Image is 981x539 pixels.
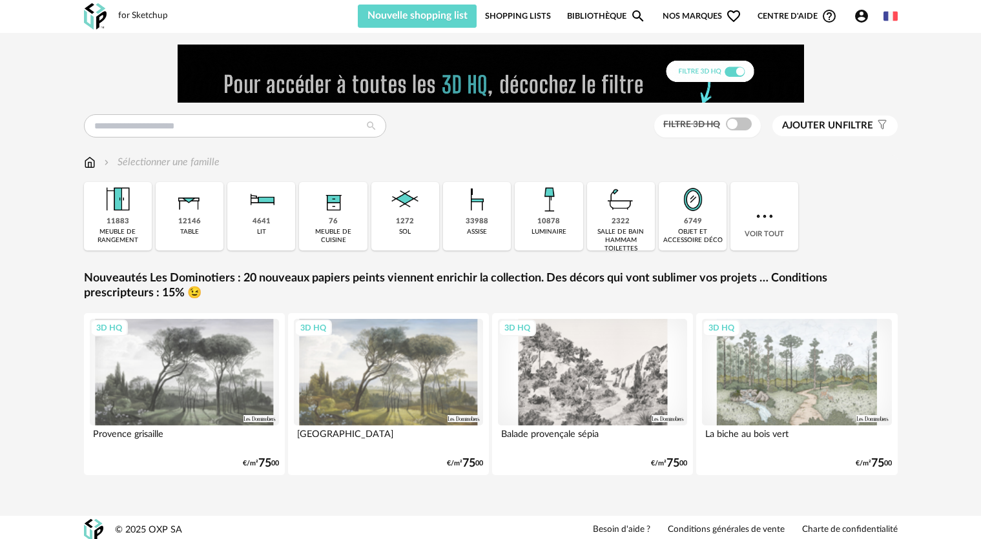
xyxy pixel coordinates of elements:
a: 3D HQ [GEOGRAPHIC_DATA] €/m²7500 [288,313,490,475]
img: Meuble%20de%20rangement.png [100,182,135,217]
span: Ajouter un [782,121,843,130]
div: table [180,228,199,236]
img: svg+xml;base64,PHN2ZyB3aWR0aD0iMTYiIGhlaWdodD0iMTciIHZpZXdCb3g9IjAgMCAxNiAxNyIgZmlsbD0ibm9uZSIgeG... [84,155,96,170]
a: Besoin d'aide ? [593,524,650,536]
span: 75 [666,459,679,468]
a: Nouveautés Les Dominotiers : 20 nouveaux papiers peints viennent enrichir la collection. Des déco... [84,271,898,301]
div: for Sketchup [118,10,168,22]
div: 10878 [537,217,560,227]
img: Salle%20de%20bain.png [603,182,638,217]
div: 12146 [178,217,201,227]
div: Voir tout [730,182,798,250]
div: 3D HQ [703,320,740,336]
div: 3D HQ [294,320,332,336]
div: meuble de rangement [88,228,148,245]
div: [GEOGRAPHIC_DATA] [294,425,484,451]
img: svg+xml;base64,PHN2ZyB3aWR0aD0iMTYiIGhlaWdodD0iMTYiIHZpZXdCb3g9IjAgMCAxNiAxNiIgZmlsbD0ibm9uZSIgeG... [101,155,112,170]
img: fr [883,9,898,23]
span: Heart Outline icon [726,8,741,24]
a: 3D HQ La biche au bois vert €/m²7500 [696,313,898,475]
button: Ajouter unfiltre Filter icon [772,116,898,136]
span: filtre [782,119,873,132]
img: Miroir.png [676,182,710,217]
div: 4641 [253,217,271,227]
div: 3D HQ [90,320,128,336]
div: Provence grisaille [90,425,280,451]
div: meuble de cuisine [303,228,363,245]
img: Luminaire.png [532,182,566,217]
div: luminaire [532,228,566,236]
div: © 2025 OXP SA [115,524,182,536]
span: Nouvelle shopping list [367,10,468,21]
div: objet et accessoire déco [663,228,723,245]
div: 76 [329,217,338,227]
div: La biche au bois vert [702,425,892,451]
div: €/m² 00 [856,459,892,468]
span: 75 [462,459,475,468]
div: assise [467,228,487,236]
img: OXP [84,3,107,30]
div: 6749 [684,217,702,227]
a: Charte de confidentialité [802,524,898,536]
img: more.7b13dc1.svg [753,205,776,228]
span: Account Circle icon [854,8,869,24]
div: 1272 [396,217,414,227]
img: FILTRE%20HQ%20NEW_V1%20(4).gif [178,45,804,103]
div: 3D HQ [499,320,536,336]
a: 3D HQ Balade provençale sépia €/m²7500 [492,313,694,475]
a: 3D HQ Provence grisaille €/m²7500 [84,313,285,475]
span: Filter icon [873,119,888,132]
div: 2322 [612,217,630,227]
img: Rangement.png [316,182,351,217]
div: €/m² 00 [447,459,483,468]
span: Account Circle icon [854,8,875,24]
a: BibliothèqueMagnify icon [567,5,646,28]
img: Table.png [172,182,207,217]
div: salle de bain hammam toilettes [591,228,651,253]
div: lit [257,228,266,236]
div: €/m² 00 [651,459,687,468]
div: €/m² 00 [243,459,279,468]
img: Literie.png [244,182,279,217]
a: Shopping Lists [485,5,551,28]
div: Sélectionner une famille [101,155,220,170]
div: 11883 [107,217,129,227]
span: Nos marques [663,5,741,28]
span: Filtre 3D HQ [663,120,720,129]
span: Help Circle Outline icon [821,8,837,24]
img: Assise.png [460,182,495,217]
div: Balade provençale sépia [498,425,688,451]
span: Magnify icon [630,8,646,24]
div: sol [399,228,411,236]
div: 33988 [466,217,488,227]
span: 75 [871,459,884,468]
span: Centre d'aideHelp Circle Outline icon [758,8,837,24]
a: Conditions générales de vente [668,524,785,536]
button: Nouvelle shopping list [358,5,477,28]
span: 75 [258,459,271,468]
img: Sol.png [387,182,422,217]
